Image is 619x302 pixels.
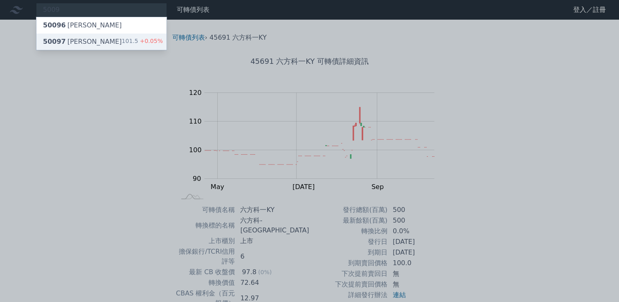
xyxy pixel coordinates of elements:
div: 101.5 [122,37,163,47]
div: [PERSON_NAME] [43,20,122,30]
span: 50096 [43,21,66,29]
div: [PERSON_NAME] [43,37,122,47]
span: 50097 [43,38,66,45]
a: 50096[PERSON_NAME] [36,17,167,34]
a: 50097[PERSON_NAME] 101.5+0.05% [36,34,167,50]
span: +0.05% [138,38,163,44]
